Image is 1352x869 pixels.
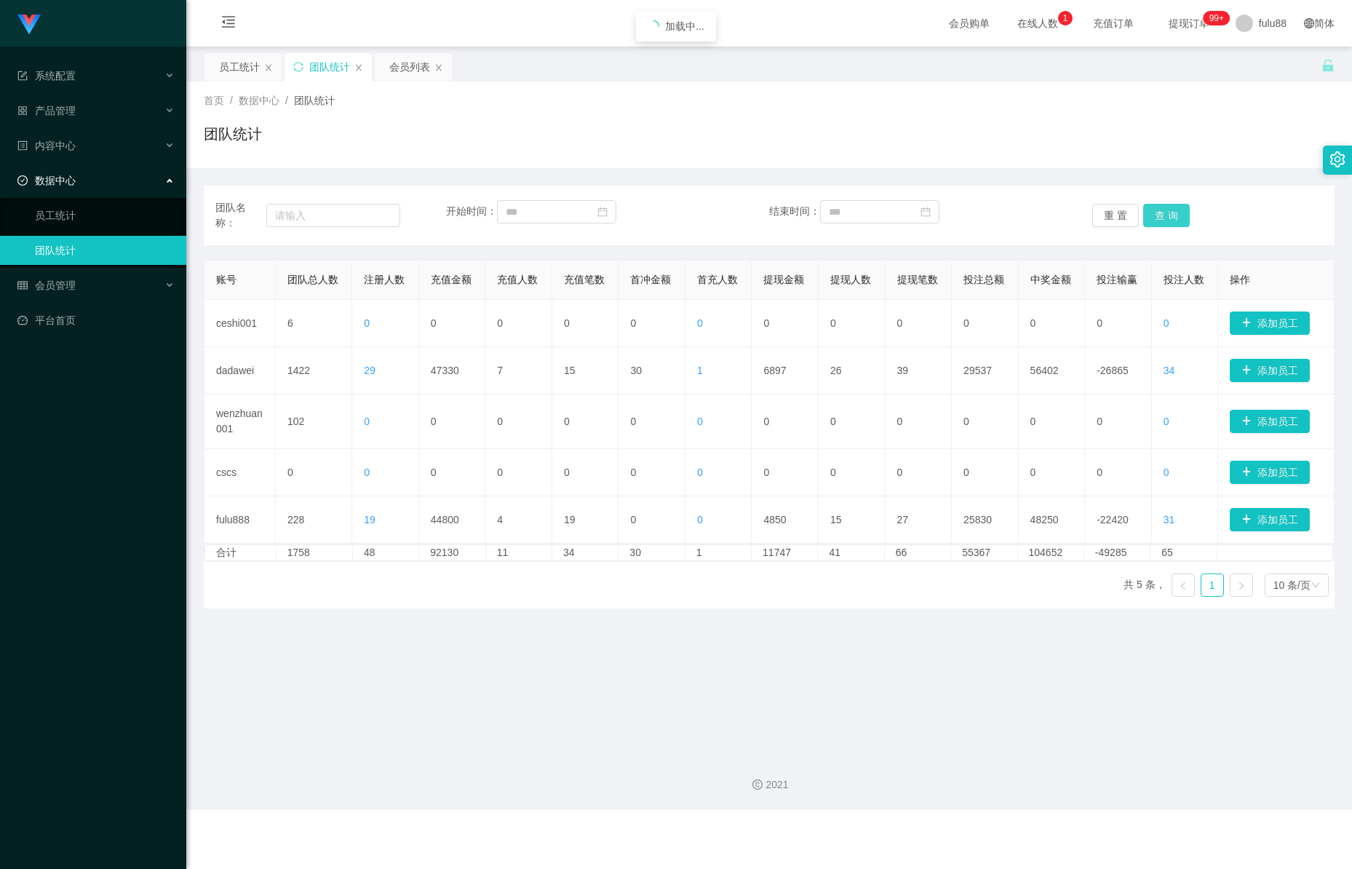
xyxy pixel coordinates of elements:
[1201,574,1223,596] a: 1
[419,300,486,347] td: 0
[1273,574,1311,596] div: 10 条/页
[552,300,619,347] td: 0
[830,274,871,285] span: 提现人数
[17,279,76,291] span: 会员管理
[1164,274,1204,285] span: 投注人数
[204,1,253,47] i: 图标: menu-fold
[485,449,552,496] td: 0
[665,20,704,32] span: 加载中...
[1085,347,1152,394] td: -26865
[485,300,552,347] td: 0
[752,347,819,394] td: 6897
[952,347,1019,394] td: 29537
[1237,582,1246,590] i: 图标: right
[752,496,819,544] td: 4850
[230,95,233,106] span: /
[619,496,685,544] td: 0
[564,274,605,285] span: 充值笔数
[552,394,619,449] td: 0
[897,274,938,285] span: 提现笔数
[1084,545,1150,560] td: -49285
[204,123,262,145] h1: 团队统计
[819,300,886,347] td: 0
[1230,410,1310,433] button: 图标: plus添加员工
[364,467,370,478] span: 0
[419,394,486,449] td: 0
[276,300,352,347] td: 6
[951,545,1017,560] td: 55367
[1010,18,1065,28] span: 在线人数
[552,347,619,394] td: 15
[619,300,685,347] td: 0
[952,496,1019,544] td: 25830
[619,347,685,394] td: 30
[886,496,953,544] td: 27
[1164,514,1175,525] span: 31
[419,545,485,560] td: 92130
[1019,347,1086,394] td: 56402
[485,347,552,394] td: 7
[17,175,28,186] i: 图标: check-circle-o
[648,20,659,32] i: icon: loading
[35,236,175,265] a: 团队统计
[364,317,370,329] span: 0
[1085,300,1152,347] td: 0
[818,545,884,560] td: 41
[752,449,819,496] td: 0
[697,317,703,329] span: 0
[1030,274,1071,285] span: 中奖金额
[630,274,671,285] span: 首冲金额
[204,300,276,347] td: ceshi001
[763,274,804,285] span: 提现金额
[219,53,260,81] div: 员工统计
[752,300,819,347] td: 0
[552,449,619,496] td: 0
[364,365,375,376] span: 29
[198,777,1340,793] div: 2021
[1058,11,1073,25] sup: 1
[419,496,486,544] td: 44800
[885,545,951,560] td: 66
[619,394,685,449] td: 0
[17,15,41,35] img: logo.9652507e.png
[1164,317,1169,329] span: 0
[769,205,820,217] span: 结束时间：
[364,274,405,285] span: 注册人数
[1321,59,1335,72] i: 图标: unlock
[17,105,76,116] span: 产品管理
[17,70,76,82] span: 系统配置
[485,496,552,544] td: 4
[205,545,277,560] td: 合计
[1063,11,1068,25] p: 1
[685,545,752,560] td: 1
[497,274,538,285] span: 充值人数
[1150,545,1217,560] td: 65
[364,416,370,427] span: 0
[819,449,886,496] td: 0
[1019,394,1086,449] td: 0
[293,62,303,72] i: 图标: sync
[952,300,1019,347] td: 0
[1311,581,1320,591] i: 图标: down
[1230,574,1253,597] li: 下一页
[1230,359,1310,382] button: 图标: plus添加员工
[1161,18,1217,28] span: 提现订单
[1329,151,1345,167] i: 图标: setting
[920,207,931,217] i: 图标: calendar
[17,140,76,151] span: 内容中心
[697,365,703,376] span: 1
[697,416,703,427] span: 0
[446,205,497,217] span: 开始时间：
[952,394,1019,449] td: 0
[17,175,76,186] span: 数据中心
[239,95,279,106] span: 数据中心
[697,514,703,525] span: 0
[354,63,363,72] i: 图标: close
[1179,582,1188,590] i: 图标: left
[353,545,419,560] td: 48
[17,106,28,116] i: 图标: appstore-o
[1304,18,1314,28] i: 图标: global
[1097,274,1137,285] span: 投注输赢
[204,347,276,394] td: dadawei
[952,449,1019,496] td: 0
